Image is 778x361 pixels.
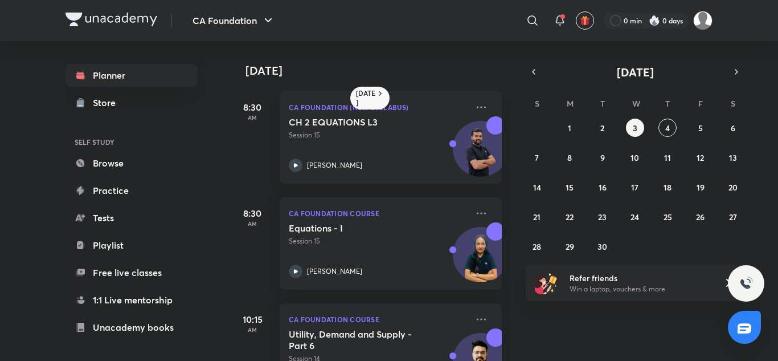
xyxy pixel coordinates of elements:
button: September 23, 2025 [593,208,612,226]
button: September 7, 2025 [528,148,546,167]
p: [PERSON_NAME] [307,266,362,277]
abbr: Tuesday [600,98,605,109]
abbr: Friday [698,98,703,109]
abbr: September 25, 2025 [664,212,672,222]
img: streak [649,15,660,26]
a: Store [65,91,198,114]
abbr: September 19, 2025 [697,182,705,193]
abbr: September 28, 2025 [533,241,541,252]
h5: 10:15 [230,313,275,326]
h6: SELF STUDY [65,132,198,152]
abbr: September 14, 2025 [533,182,541,193]
abbr: Monday [567,98,574,109]
abbr: Wednesday [632,98,640,109]
abbr: September 5, 2025 [698,123,703,133]
abbr: September 2, 2025 [600,123,604,133]
button: September 2, 2025 [593,119,612,137]
a: Company Logo [65,13,157,29]
img: Company Logo [65,13,157,26]
p: CA Foundation Course [289,206,468,220]
abbr: September 10, 2025 [630,152,639,163]
abbr: Thursday [665,98,670,109]
abbr: September 15, 2025 [566,182,574,193]
span: [DATE] [617,64,654,80]
button: September 4, 2025 [658,119,677,137]
abbr: September 3, 2025 [633,123,637,133]
button: September 11, 2025 [658,148,677,167]
a: Practice [65,179,198,202]
div: Store [93,96,122,109]
a: 1:1 Live mentorship [65,289,198,311]
button: [DATE] [542,64,728,80]
button: September 8, 2025 [560,148,579,167]
h4: [DATE] [245,64,513,78]
abbr: Saturday [731,98,735,109]
button: September 26, 2025 [691,208,710,226]
button: September 13, 2025 [724,148,742,167]
p: Session 15 [289,130,468,140]
h5: Equations - I [289,222,431,234]
abbr: September 12, 2025 [697,152,704,163]
p: Win a laptop, vouchers & more [570,284,710,294]
button: September 25, 2025 [658,208,677,226]
abbr: September 13, 2025 [729,152,737,163]
a: Tests [65,206,198,229]
a: Free live classes [65,261,198,284]
abbr: September 8, 2025 [567,152,572,163]
button: avatar [576,11,594,30]
h5: CH 2 EQUATIONS L3 [289,116,431,128]
abbr: September 21, 2025 [533,212,540,222]
abbr: September 11, 2025 [664,152,671,163]
p: Session 15 [289,236,468,246]
img: Avatar [453,127,508,182]
button: September 1, 2025 [560,119,579,137]
abbr: September 6, 2025 [731,123,735,133]
abbr: September 29, 2025 [566,241,574,252]
a: Browse [65,152,198,175]
abbr: September 27, 2025 [729,212,737,222]
h6: Refer friends [570,272,710,284]
button: September 14, 2025 [528,178,546,196]
button: September 10, 2025 [626,148,644,167]
abbr: September 1, 2025 [568,123,571,133]
h6: [DATE] [356,89,376,107]
p: AM [230,114,275,121]
img: referral [535,271,558,294]
abbr: September 7, 2025 [535,152,539,163]
abbr: September 18, 2025 [664,182,671,193]
abbr: September 4, 2025 [665,123,670,133]
abbr: September 16, 2025 [599,182,607,193]
button: September 28, 2025 [528,237,546,255]
abbr: September 9, 2025 [600,152,605,163]
button: September 12, 2025 [691,148,710,167]
abbr: September 26, 2025 [696,212,705,222]
button: September 17, 2025 [626,178,644,196]
abbr: September 17, 2025 [631,182,638,193]
img: Avatar [453,233,508,288]
abbr: September 24, 2025 [630,212,639,222]
button: September 22, 2025 [560,208,579,226]
button: September 5, 2025 [691,119,710,137]
p: CA Foundation Course [289,313,468,326]
button: September 19, 2025 [691,178,710,196]
button: September 16, 2025 [593,178,612,196]
abbr: September 30, 2025 [597,241,607,252]
button: CA Foundation [186,9,282,32]
button: September 6, 2025 [724,119,742,137]
img: ttu [739,277,753,290]
button: September 24, 2025 [626,208,644,226]
button: September 15, 2025 [560,178,579,196]
p: [PERSON_NAME] [307,160,362,171]
abbr: September 23, 2025 [598,212,607,222]
button: September 27, 2025 [724,208,742,226]
a: Planner [65,64,198,87]
button: September 20, 2025 [724,178,742,196]
button: September 29, 2025 [560,237,579,255]
h5: Utility, Demand and Supply - Part 6 [289,328,431,351]
button: September 30, 2025 [593,237,612,255]
abbr: September 22, 2025 [566,212,574,222]
button: September 9, 2025 [593,148,612,167]
button: September 3, 2025 [626,119,644,137]
img: ansh jain [693,11,713,30]
p: CA Foundation (New Syllabus) [289,100,468,114]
